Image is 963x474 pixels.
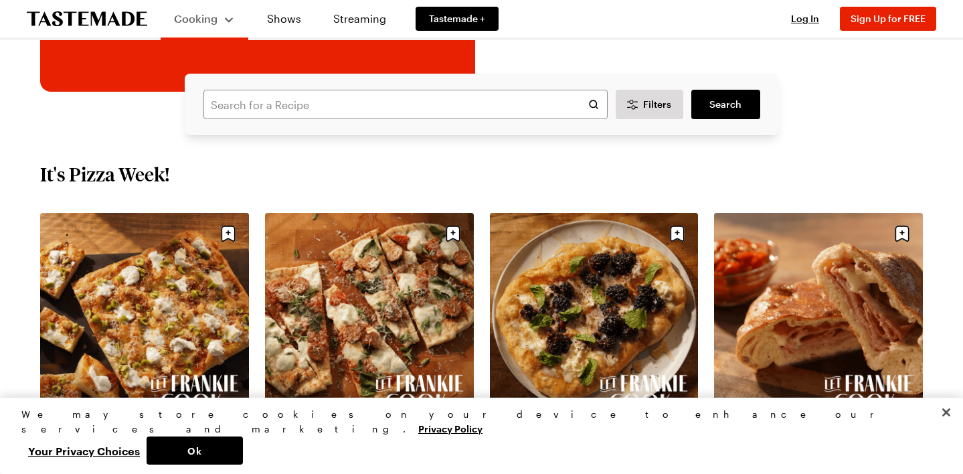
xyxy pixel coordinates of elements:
input: Search for a Recipe [203,90,608,119]
span: Sign Up for FREE [851,13,926,24]
div: Privacy [21,407,930,465]
button: Desktop filters [616,90,684,119]
button: Save recipe [440,221,466,246]
h2: It's Pizza Week! [40,162,169,186]
span: Cooking [174,12,217,25]
button: Save recipe [665,221,690,246]
button: Log In [778,12,832,25]
button: Your Privacy Choices [21,437,147,465]
div: We may store cookies on your device to enhance our services and marketing. [21,407,930,437]
a: To Tastemade Home Page [27,11,147,27]
a: More information about your privacy, opens in a new tab [418,422,483,434]
span: Search [709,98,741,111]
button: Cooking [174,5,235,32]
span: Log In [791,13,819,24]
span: Tastemade + [429,12,485,25]
button: Save recipe [215,221,241,246]
button: Sign Up for FREE [840,7,936,31]
button: Save recipe [889,221,915,246]
a: filters [691,90,760,119]
a: Tastemade + [416,7,499,31]
button: Ok [147,437,243,465]
span: Filters [643,98,671,111]
button: Close [932,398,961,427]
